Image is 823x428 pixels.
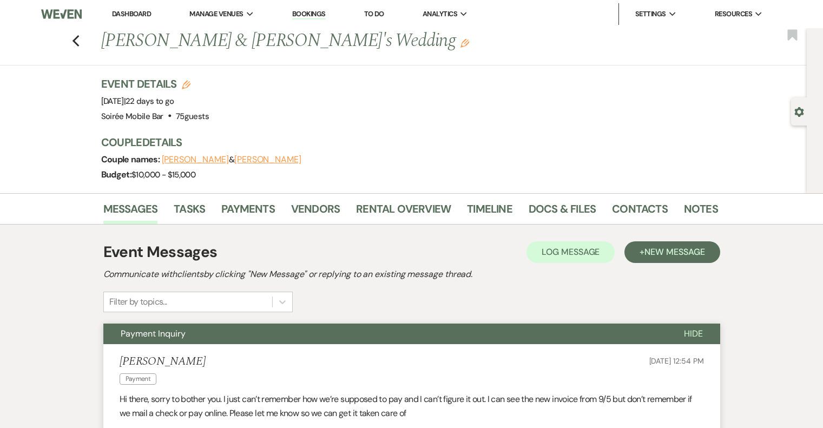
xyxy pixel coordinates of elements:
[101,135,707,150] h3: Couple Details
[684,328,703,339] span: Hide
[41,3,82,25] img: Weven Logo
[112,9,151,18] a: Dashboard
[189,9,243,19] span: Manage Venues
[101,96,174,107] span: [DATE]
[101,28,586,54] h1: [PERSON_NAME] & [PERSON_NAME]'s Wedding
[684,200,718,224] a: Notes
[131,169,195,180] span: $10,000 - $15,000
[103,268,720,281] h2: Communicate with clients by clicking "New Message" or replying to an existing message thread.
[667,324,720,344] button: Hide
[292,9,326,19] a: Bookings
[526,241,615,263] button: Log Message
[101,154,162,165] span: Couple names:
[635,9,666,19] span: Settings
[126,96,174,107] span: 22 days to go
[612,200,668,224] a: Contacts
[120,392,704,420] p: Hi there, sorry to bother you. I just can’t remember how we’re supposed to pay and I can’t figure...
[221,200,275,224] a: Payments
[356,200,451,224] a: Rental Overview
[103,241,218,264] h1: Event Messages
[124,96,174,107] span: |
[121,328,186,339] span: Payment Inquiry
[109,295,167,308] div: Filter by topics...
[467,200,512,224] a: Timeline
[529,200,596,224] a: Docs & Files
[460,38,469,48] button: Edit
[794,106,804,116] button: Open lead details
[542,246,600,258] span: Log Message
[649,356,704,366] span: [DATE] 12:54 PM
[291,200,340,224] a: Vendors
[423,9,457,19] span: Analytics
[101,76,209,91] h3: Event Details
[162,155,229,164] button: [PERSON_NAME]
[120,373,157,385] span: Payment
[234,155,301,164] button: [PERSON_NAME]
[103,200,158,224] a: Messages
[715,9,752,19] span: Resources
[120,355,206,368] h5: [PERSON_NAME]
[176,111,209,122] span: 75 guests
[644,246,705,258] span: New Message
[101,111,163,122] span: Soirée Mobile Bar
[174,200,205,224] a: Tasks
[101,169,132,180] span: Budget:
[162,154,301,165] span: &
[364,9,384,18] a: To Do
[624,241,720,263] button: +New Message
[103,324,667,344] button: Payment Inquiry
